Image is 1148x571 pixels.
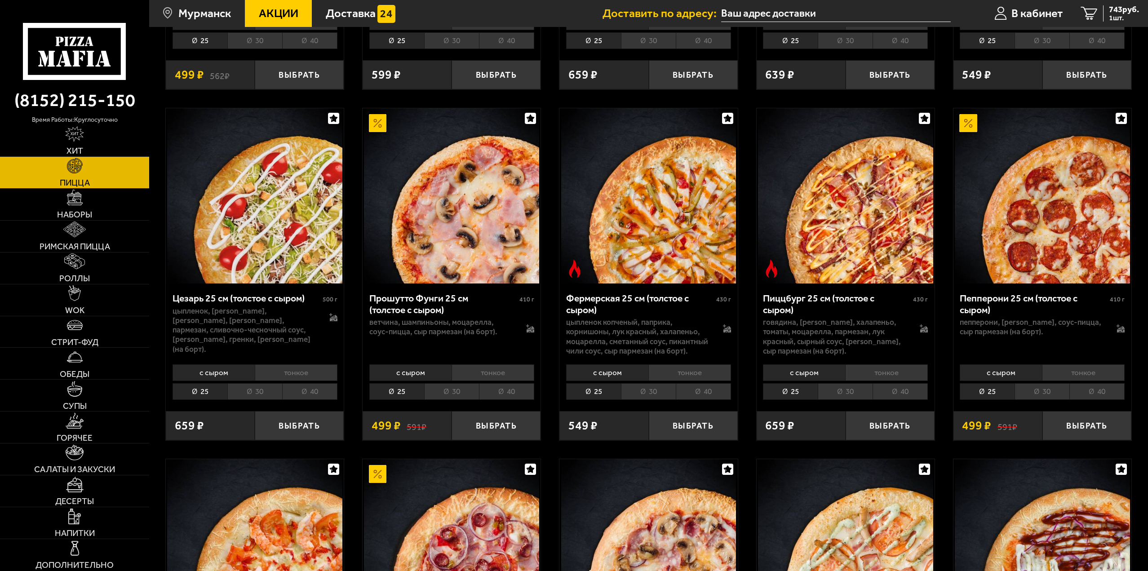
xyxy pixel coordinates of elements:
[960,383,1015,400] li: 25
[676,383,731,400] li: 40
[55,529,95,537] span: Напитки
[424,32,479,49] li: 30
[566,260,584,278] img: Острое блюдо
[227,383,282,400] li: 30
[479,32,534,49] li: 40
[757,108,935,283] a: Острое блюдоПиццбург 25 см (толстое с сыром)
[34,465,115,474] span: Салаты и закуски
[407,420,426,432] s: 591 ₽
[369,114,387,132] img: Акционный
[424,383,479,400] li: 30
[763,292,911,315] div: Пиццбург 25 см (толстое с сыром)
[363,108,541,283] a: АкционныйПрошутто Фунги 25 см (толстое с сыром)
[960,318,1104,337] p: пепперони, [PERSON_NAME], соус-пицца, сыр пармезан (на борт).
[519,296,534,303] span: 410 г
[1069,32,1125,49] li: 40
[35,561,114,569] span: Дополнительно
[167,108,342,283] img: Цезарь 25 см (толстое с сыром)
[255,364,337,381] li: тонкое
[763,364,845,381] li: с сыром
[621,32,676,49] li: 30
[57,434,93,442] span: Горячее
[452,60,541,89] button: Выбрать
[561,108,736,283] img: Фермерская 25 см (толстое с сыром)
[559,108,737,283] a: Острое блюдоФермерская 25 см (толстое с сыром)
[369,465,387,483] img: Акционный
[175,420,204,432] span: 659 ₽
[452,411,541,440] button: Выбрать
[178,8,231,19] span: Мурманск
[60,178,90,187] span: Пицца
[960,364,1042,381] li: с сыром
[369,292,517,315] div: Прошутто Фунги 25 см (толстое с сыром)
[566,383,621,400] li: 25
[758,108,933,283] img: Пиццбург 25 см (толстое с сыром)
[763,318,908,356] p: говядина, [PERSON_NAME], халапеньо, томаты, моцарелла, пармезан, лук красный, сырный соус, [PERSO...
[1011,8,1063,19] span: В кабинет
[649,60,738,89] button: Выбрать
[955,108,1130,283] img: Пепперони 25 см (толстое с сыром)
[763,383,818,400] li: 25
[1042,411,1131,440] button: Выбрать
[173,32,227,49] li: 25
[960,32,1015,49] li: 25
[173,292,320,304] div: Цезарь 25 см (толстое с сыром)
[369,32,424,49] li: 25
[962,420,991,432] span: 499 ₽
[962,69,991,81] span: 549 ₽
[763,32,818,49] li: 25
[59,274,90,283] span: Роллы
[953,108,1131,283] a: АкционныйПепперони 25 см (толстое с сыром)
[173,383,227,400] li: 25
[648,364,731,381] li: тонкое
[452,364,534,381] li: тонкое
[568,69,598,81] span: 659 ₽
[369,364,452,381] li: с сыром
[649,411,738,440] button: Выбрать
[1109,14,1139,22] span: 1 шт.
[210,69,230,81] s: 562 ₽
[721,5,951,22] input: Ваш адрес доставки
[913,296,928,303] span: 430 г
[676,32,731,49] li: 40
[259,8,298,19] span: Акции
[1109,5,1139,14] span: 743 руб.
[765,69,794,81] span: 639 ₽
[1042,60,1131,89] button: Выбрать
[818,32,873,49] li: 30
[959,114,977,132] img: Акционный
[369,383,424,400] li: 25
[60,370,89,378] span: Обеды
[765,420,794,432] span: 659 ₽
[66,146,83,155] span: Хит
[57,210,92,219] span: Наборы
[372,420,401,432] span: 499 ₽
[173,306,317,354] p: цыпленок, [PERSON_NAME], [PERSON_NAME], [PERSON_NAME], пармезан, сливочно-чесночный соус, [PERSON...
[621,383,676,400] li: 30
[1042,364,1125,381] li: тонкое
[603,8,721,19] span: Доставить по адресу:
[818,383,873,400] li: 30
[166,108,344,283] a: Цезарь 25 см (толстое с сыром)
[63,402,87,410] span: Супы
[255,411,344,440] button: Выбрать
[369,318,514,337] p: ветчина, шампиньоны, моцарелла, соус-пицца, сыр пармезан (на борт).
[566,32,621,49] li: 25
[364,108,539,283] img: Прошутто Фунги 25 см (толстое с сыром)
[762,260,780,278] img: Острое блюдо
[846,60,935,89] button: Выбрать
[716,296,731,303] span: 430 г
[282,32,337,49] li: 40
[282,383,337,400] li: 40
[846,411,935,440] button: Выбрать
[40,242,110,251] span: Римская пицца
[326,8,376,19] span: Доставка
[173,364,255,381] li: с сыром
[873,383,928,400] li: 40
[845,364,928,381] li: тонкое
[997,420,1017,432] s: 591 ₽
[1015,32,1069,49] li: 30
[55,497,94,505] span: Десерты
[566,292,714,315] div: Фермерская 25 см (толстое с сыром)
[1069,383,1125,400] li: 40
